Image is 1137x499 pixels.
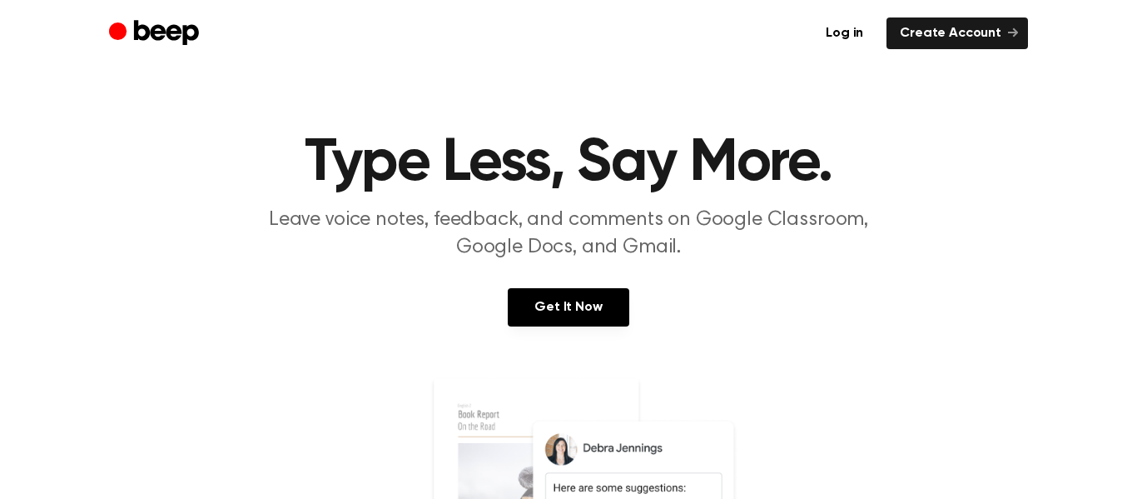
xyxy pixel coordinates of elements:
[886,17,1028,49] a: Create Account
[508,288,628,327] a: Get It Now
[249,207,888,262] p: Leave voice notes, feedback, and comments on Google Classroom, Google Docs, and Gmail.
[109,17,203,50] a: Beep
[142,133,995,193] h1: Type Less, Say More.
[812,17,876,49] a: Log in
